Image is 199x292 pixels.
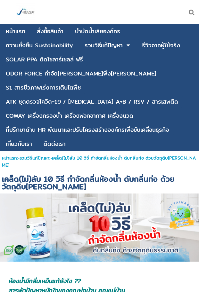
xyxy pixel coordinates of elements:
[75,28,120,34] div: บําบัดน้ำเสียองค์กร
[85,43,123,48] div: รวมวิธีแก้ปัญหา
[75,25,120,37] a: บําบัดน้ำเสียองค์กร
[6,96,178,108] a: ATK ชุดตรวจโควิด-19 / [MEDICAL_DATA] A+B / RSV / สารเสพติด
[142,39,180,51] a: รีวิวจากผู้ใช้จริง
[6,82,81,94] a: S1 สารชีวภาพเร่งการเติบโตพืช
[6,110,133,122] a: COWAY เครื่องกรองน้ำ เครื่องฟอกอากาศ เครื่องนวด
[44,138,66,150] a: ติดต่อเรา
[6,57,83,62] div: SOLAR PPA ติดโซลาร์เซลล์ ฟรี
[16,3,35,22] img: large-1644130236041.jpg
[6,67,156,80] a: ODOR FORCE กำจัด[PERSON_NAME]พึง[PERSON_NAME]
[2,173,175,193] span: เคล็ด(ไม่)ลับ 10 วิธี กำจัดกลิ่นห้องน้ำ ดับกลิ่นท่อ ด้วยวัตถุดิบ[PERSON_NAME]
[2,154,196,169] span: เคล็ด(ไม่)ลับ 10 วิธี กำจัดกลิ่นห้องน้ำ ดับกลิ่นท่อ ด้วยวัตถุดิบ[PERSON_NAME]
[6,28,25,34] div: หน้าแรก
[37,25,63,37] a: สั่งซื้อสินค้า
[6,124,169,136] a: ที่ปรึกษาด้าน HR พัฒนาและปรับโครงสร้างองค์กรเพื่อขับเคลื่อนธุรกิจ
[6,53,83,66] a: SOLAR PPA ติดโซลาร์เซลล์ ฟรี
[6,85,81,91] div: S1 สารชีวภาพเร่งการเติบโตพืช
[142,43,180,48] div: รีวิวจากผู้ใช้จริง
[6,99,178,105] div: ATK ชุดตรวจโควิด-19 / [MEDICAL_DATA] A+B / RSV / สารเสพติด
[2,154,17,162] a: หน้าแรก
[85,39,123,51] a: รวมวิธีแก้ปัญหา
[37,28,63,34] div: สั่งซื้อสินค้า
[44,141,66,147] div: ติดต่อเรา
[6,138,32,150] a: เกี่ยวกับเรา
[6,71,156,76] div: ODOR FORCE กำจัด[PERSON_NAME]พึง[PERSON_NAME]
[6,39,73,51] a: ความยั่งยืน Sustainability
[8,276,80,286] span: ห้องน้ำมีกลิ่นเหม็นแก้ยังไง ??
[6,25,25,37] a: หน้าแรก
[6,141,32,147] div: เกี่ยวกับเรา
[6,127,169,133] div: ที่ปรึกษาด้าน HR พัฒนาและปรับโครงสร้างองค์กรเพื่อขับเคลื่อนธุรกิจ
[6,113,133,119] div: COWAY เครื่องกรองน้ำ เครื่องฟอกอากาศ เครื่องนวด
[20,154,49,162] a: รวมวิธีแก้ปัญหา
[6,43,73,48] div: ความยั่งยืน Sustainability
